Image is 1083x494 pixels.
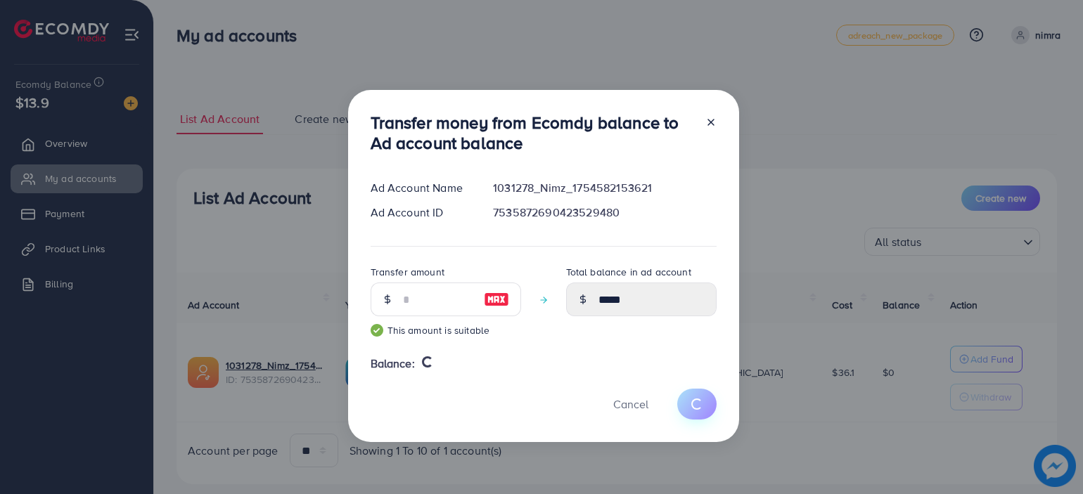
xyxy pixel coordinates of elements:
button: Cancel [596,389,666,419]
h3: Transfer money from Ecomdy balance to Ad account balance [371,112,694,153]
div: Ad Account ID [359,204,482,221]
label: Transfer amount [371,265,444,279]
label: Total balance in ad account [566,265,691,279]
small: This amount is suitable [371,323,521,337]
img: guide [371,324,383,337]
span: Cancel [613,396,648,412]
div: Ad Account Name [359,180,482,196]
span: Balance: [371,356,415,372]
div: 1031278_Nimz_1754582153621 [482,180,727,196]
img: image [484,291,509,308]
div: 7535872690423529480 [482,204,727,221]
